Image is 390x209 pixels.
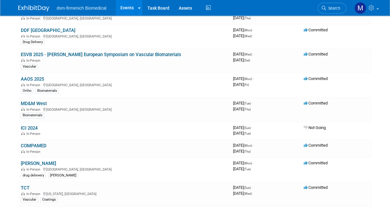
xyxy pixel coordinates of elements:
[21,34,25,38] img: In-Person Event
[21,101,47,106] a: MD&M West
[244,102,251,105] span: (Tue)
[48,173,78,178] div: [PERSON_NAME]
[26,59,42,63] span: In-Person
[244,126,251,130] span: (Sun)
[233,107,251,111] span: [DATE]
[21,16,25,20] img: In-Person Event
[26,150,42,154] span: In-Person
[233,16,251,20] span: [DATE]
[304,101,328,105] span: Committed
[252,125,253,130] span: -
[233,143,254,148] span: [DATE]
[233,161,254,165] span: [DATE]
[244,162,252,165] span: (Mon)
[233,191,252,196] span: [DATE]
[21,108,25,111] img: In-Person Event
[21,28,75,33] a: DDF [GEOGRAPHIC_DATA]
[21,191,228,196] div: [US_STATE], [GEOGRAPHIC_DATA]
[233,125,253,130] span: [DATE]
[35,88,59,94] div: Biomaterials
[21,59,25,62] img: In-Person Event
[304,52,328,56] span: Committed
[253,161,254,165] span: -
[21,150,25,153] img: In-Person Event
[21,125,38,131] a: ICI 2024
[21,185,29,191] a: TCT
[57,6,106,11] span: dsm-firmenich Biomedical
[244,167,251,171] span: (Tue)
[244,53,252,56] span: (Wed)
[26,108,42,112] span: In-Person
[21,33,228,38] div: [GEOGRAPHIC_DATA], [GEOGRAPHIC_DATA]
[233,149,251,153] span: [DATE]
[21,161,56,166] a: [PERSON_NAME]
[26,34,42,38] span: In-Person
[318,3,346,14] a: Search
[21,52,181,57] a: ESVB 2025 - [PERSON_NAME] European Symposium on Vascular Biomaterials
[233,52,254,56] span: [DATE]
[21,167,228,171] div: [GEOGRAPHIC_DATA], [GEOGRAPHIC_DATA]
[304,143,328,148] span: Committed
[21,88,33,94] div: Ortho
[244,108,251,111] span: (Thu)
[21,83,25,86] img: In-Person Event
[233,58,250,62] span: [DATE]
[21,113,44,118] div: Biomaterials
[21,39,45,45] div: Drug Delivery
[326,6,340,11] span: Search
[252,185,253,190] span: -
[233,101,253,105] span: [DATE]
[21,107,228,112] div: [GEOGRAPHIC_DATA], [GEOGRAPHIC_DATA]
[304,28,328,32] span: Committed
[26,132,42,136] span: In-Person
[26,83,42,87] span: In-Person
[21,82,228,87] div: [GEOGRAPHIC_DATA], [GEOGRAPHIC_DATA]
[253,52,254,56] span: -
[304,76,328,81] span: Committed
[244,186,251,189] span: (Sun)
[233,28,254,32] span: [DATE]
[233,167,251,171] span: [DATE]
[244,29,252,32] span: (Mon)
[26,192,42,196] span: In-Person
[26,167,42,171] span: In-Person
[244,192,252,195] span: (Wed)
[18,5,49,11] img: ExhibitDay
[244,150,251,153] span: (Thu)
[244,16,251,20] span: (Thu)
[233,82,249,87] span: [DATE]
[21,192,25,195] img: In-Person Event
[244,34,252,38] span: (Wed)
[21,64,38,69] div: Vascular
[304,125,326,130] span: Not Going
[21,167,25,171] img: In-Person Event
[21,197,38,202] div: Vascular
[26,16,42,20] span: In-Person
[304,185,328,190] span: Committed
[21,16,228,20] div: [GEOGRAPHIC_DATA], [GEOGRAPHIC_DATA]
[21,76,44,82] a: AAOS 2025
[40,197,58,202] div: Coatings
[252,101,253,105] span: -
[233,33,252,38] span: [DATE]
[233,76,254,81] span: [DATE]
[253,28,254,32] span: -
[21,143,47,149] a: COMPAMED
[253,143,254,148] span: -
[233,131,251,136] span: [DATE]
[244,83,249,87] span: (Fri)
[244,132,251,135] span: (Tue)
[233,185,253,190] span: [DATE]
[253,76,254,81] span: -
[304,161,328,165] span: Committed
[21,132,25,135] img: In-Person Event
[244,144,252,147] span: (Mon)
[244,77,252,81] span: (Mon)
[354,2,366,14] img: Melanie Davison
[21,173,46,178] div: drug delievery
[244,59,250,62] span: (Sat)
